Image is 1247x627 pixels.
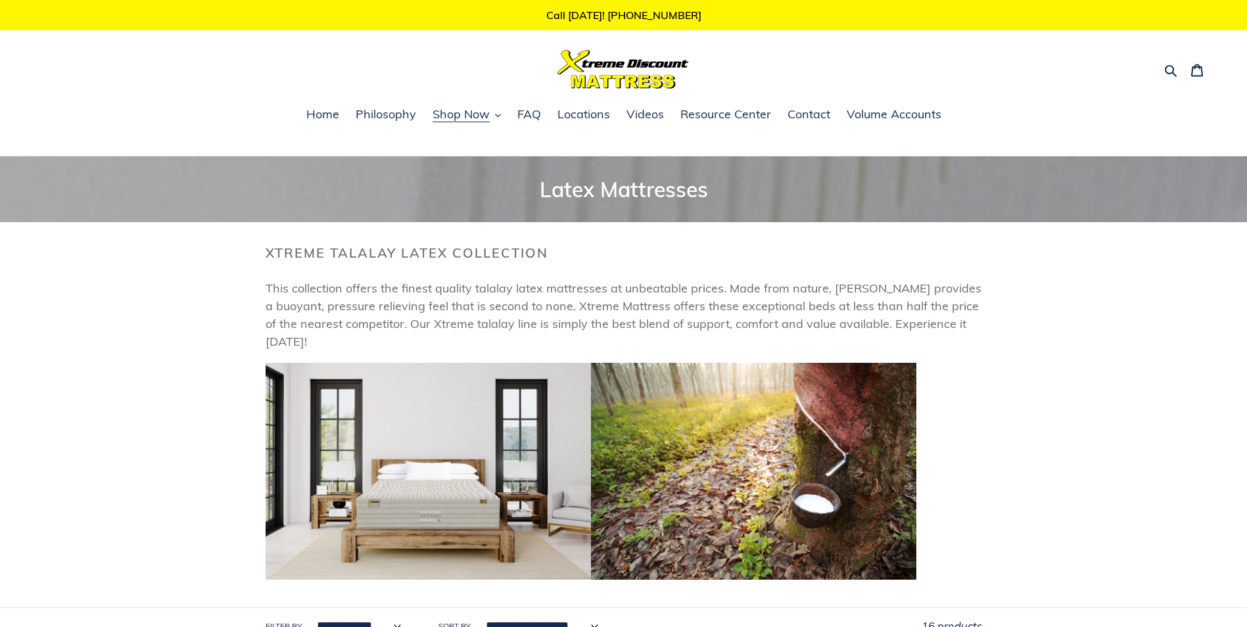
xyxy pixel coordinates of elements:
[620,105,671,125] a: Videos
[788,106,830,122] span: Contact
[626,106,664,122] span: Videos
[426,105,507,125] button: Shop Now
[356,106,416,122] span: Philosophy
[540,176,708,202] span: Latex Mattresses
[266,245,982,261] h2: Xtreme Talalay Latex Collection
[306,106,339,122] span: Home
[781,105,837,125] a: Contact
[300,105,346,125] a: Home
[557,50,689,89] img: Xtreme Discount Mattress
[433,106,490,122] span: Shop Now
[840,105,948,125] a: Volume Accounts
[674,105,778,125] a: Resource Center
[847,106,941,122] span: Volume Accounts
[557,106,610,122] span: Locations
[511,105,548,125] a: FAQ
[266,279,982,350] p: This collection offers the finest quality talalay latex mattresses at unbeatable prices. Made fro...
[551,105,617,125] a: Locations
[680,106,771,122] span: Resource Center
[349,105,423,125] a: Philosophy
[517,106,541,122] span: FAQ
